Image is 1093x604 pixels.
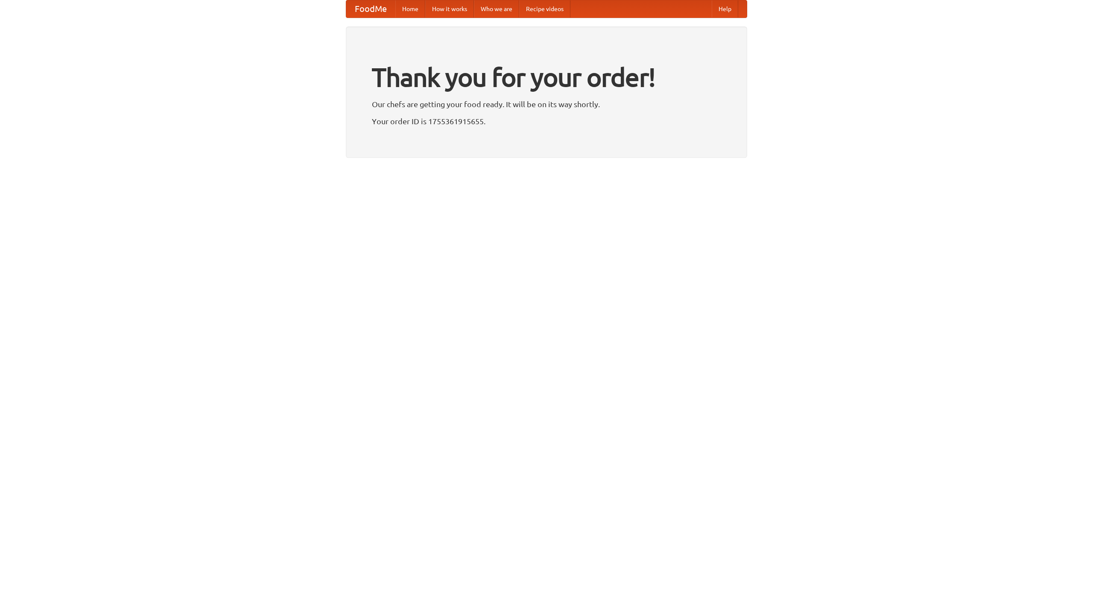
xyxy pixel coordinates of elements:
a: FoodMe [346,0,395,18]
a: Who we are [474,0,519,18]
a: Help [712,0,738,18]
h1: Thank you for your order! [372,57,721,98]
p: Our chefs are getting your food ready. It will be on its way shortly. [372,98,721,111]
a: How it works [425,0,474,18]
a: Home [395,0,425,18]
a: Recipe videos [519,0,570,18]
p: Your order ID is 1755361915655. [372,115,721,128]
